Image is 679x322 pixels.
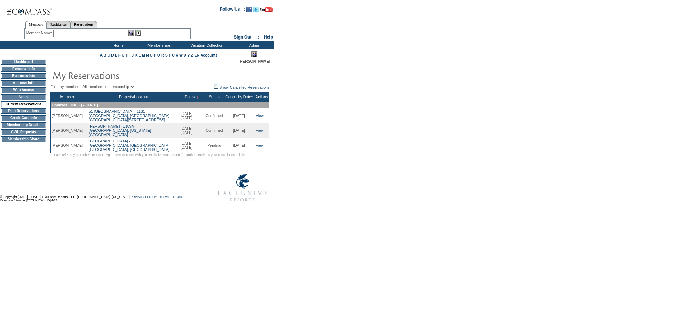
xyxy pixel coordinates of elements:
td: Address Info [1,80,46,86]
td: Membership Share [1,136,46,142]
a: Reservations [70,21,97,28]
a: L [139,53,141,57]
a: I [129,53,130,57]
img: Impersonate [251,51,257,57]
span: *Please refer to your Club Membership Agreement or check with your Exclusive Ambassador for furth... [50,153,247,157]
a: V [176,53,178,57]
img: Become our fan on Facebook [246,7,252,12]
a: Sign Out [234,35,251,40]
td: Follow Us :: [220,6,245,14]
span: Contract: [DATE] - [DATE] [52,103,98,107]
a: B [104,53,106,57]
a: ER Accounts [194,53,217,57]
span: [PERSON_NAME] [239,59,270,63]
a: view [256,143,263,147]
td: Notes [1,94,46,100]
a: A [100,53,102,57]
img: Ascending [195,96,199,99]
a: [PERSON_NAME] - 1109A[GEOGRAPHIC_DATA], [US_STATE] - [GEOGRAPHIC_DATA] [89,124,153,137]
a: G [122,53,124,57]
td: Business Info [1,73,46,79]
td: Web Access [1,87,46,93]
a: Y [187,53,190,57]
a: J [132,53,134,57]
td: [DATE] [224,123,254,138]
td: [PERSON_NAME] [51,108,84,123]
a: Property/Location [119,95,149,99]
td: Membership Details [1,122,46,128]
td: [PERSON_NAME] [51,138,84,153]
a: K [135,53,138,57]
a: Subscribe to our YouTube Channel [260,9,273,13]
a: H [126,53,129,57]
a: [GEOGRAPHIC_DATA] -[GEOGRAPHIC_DATA], [GEOGRAPHIC_DATA] - [GEOGRAPHIC_DATA], [GEOGRAPHIC_DATA] [89,139,172,152]
a: Status [209,95,220,99]
th: Actions [254,92,269,102]
span: :: [256,35,259,40]
td: [DATE] [224,138,254,153]
td: Memberships [138,41,179,49]
a: PRIVACY POLICY [130,195,157,199]
img: pgTtlMyReservations.gif [52,68,194,82]
a: view [256,128,263,133]
a: Members [25,21,47,29]
a: Show Cancelled Reservations [214,85,269,89]
a: TERMS OF USE [159,195,184,199]
a: Z [191,53,193,57]
a: P [154,53,156,57]
img: Follow us on Twitter [253,7,259,12]
a: Cancel by Date* [225,95,253,99]
img: Exclusive Resorts [211,170,274,206]
a: Residences [47,21,70,28]
a: F [118,53,121,57]
td: Pending [204,138,224,153]
td: Past Reservations [1,108,46,114]
a: U [172,53,175,57]
td: Confirmed [204,108,224,123]
a: Dates [185,95,195,99]
a: Q [157,53,160,57]
a: T [169,53,171,57]
div: Member Name: [26,30,53,36]
a: R [161,53,164,57]
td: Vacation Collection [179,41,233,49]
a: Become our fan on Facebook [246,9,252,13]
img: View [128,30,134,36]
img: Subscribe to our YouTube Channel [260,7,273,12]
td: [PERSON_NAME] [51,123,84,138]
a: S [165,53,168,57]
a: E [115,53,117,57]
td: [DATE] - [DATE] [180,123,205,138]
td: Admin [233,41,274,49]
a: Follow us on Twitter [253,9,259,13]
img: chk_off.JPG [214,84,218,89]
img: Reservations [135,30,141,36]
td: Credit Card Info [1,115,46,121]
td: [DATE] [224,108,254,123]
td: CWL Requests [1,129,46,135]
a: Member [60,95,74,99]
a: D [111,53,114,57]
a: X [184,53,186,57]
img: Compass Home [6,2,52,16]
a: view [256,113,263,118]
a: W [179,53,183,57]
a: O [150,53,153,57]
td: Current Reservations [1,101,46,107]
td: Confirmed [204,123,224,138]
span: Filter by member: [50,84,80,89]
td: [DATE] - [DATE] [180,108,205,123]
a: N [146,53,149,57]
a: 51 [GEOGRAPHIC_DATA] - 1161[GEOGRAPHIC_DATA], [GEOGRAPHIC_DATA] - [GEOGRAPHIC_DATA][STREET_ADDRESS] [89,109,172,122]
td: Dashboard [1,59,46,65]
td: Home [97,41,138,49]
td: Personal Info [1,66,46,72]
td: [DATE] - [DATE] [180,138,205,153]
a: C [107,53,110,57]
a: M [142,53,145,57]
a: Help [264,35,273,40]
